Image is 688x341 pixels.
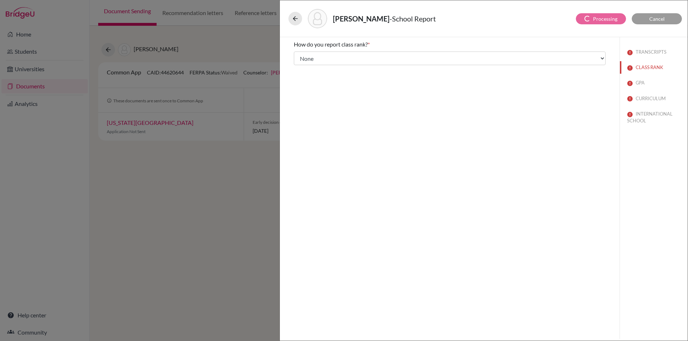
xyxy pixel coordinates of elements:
span: - School Report [390,14,436,23]
img: error-544570611efd0a2d1de9.svg [627,81,633,86]
img: error-544570611efd0a2d1de9.svg [627,96,633,102]
button: CURRICULUM [620,92,688,105]
img: error-544570611efd0a2d1de9.svg [627,65,633,71]
span: How do you report class rank? [294,41,368,48]
img: error-544570611efd0a2d1de9.svg [627,112,633,117]
button: GPA [620,77,688,89]
button: INTERNATIONAL SCHOOL [620,108,688,127]
img: error-544570611efd0a2d1de9.svg [627,50,633,55]
button: CLASS RANK [620,61,688,74]
button: TRANSCRIPTS [620,46,688,58]
strong: [PERSON_NAME] [333,14,390,23]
